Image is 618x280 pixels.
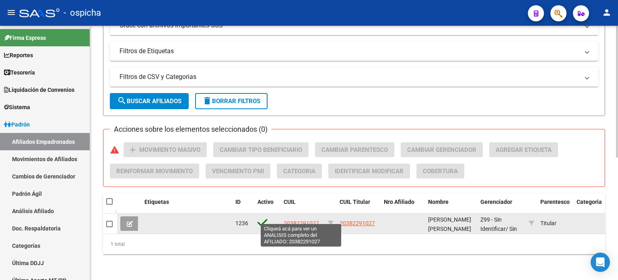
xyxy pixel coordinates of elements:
button: Cambiar Tipo Beneficiario [213,142,309,157]
span: Agregar Etiqueta [496,146,552,153]
datatable-header-cell: Nro Afiliado [381,193,425,220]
span: Categoria [577,199,602,205]
button: Borrar Filtros [195,93,268,109]
mat-icon: delete [202,96,212,106]
datatable-header-cell: Gerenciador [477,193,525,220]
datatable-header-cell: ID [232,193,254,220]
span: Padrón [4,120,30,129]
span: 1236 [235,220,248,226]
datatable-header-cell: Activo [254,193,280,220]
button: Cobertura [416,164,464,178]
button: Agregar Etiqueta [489,142,558,157]
div: 1 total [103,234,605,254]
button: Vencimiento PMI [206,164,270,178]
datatable-header-cell: CUIL [280,193,325,220]
span: Buscar Afiliados [117,97,181,105]
mat-icon: warning [110,145,119,155]
span: Parentesco [540,199,570,205]
datatable-header-cell: CUIL Titular [336,193,381,220]
span: [PERSON_NAME] [PERSON_NAME] [428,216,471,232]
span: - ospicha [64,4,101,22]
datatable-header-cell: Nombre [425,193,477,220]
datatable-header-cell: Categoria [573,193,606,220]
mat-icon: search [117,96,127,106]
span: CUIL [284,199,296,205]
span: Z99 - Sin Identificar [480,216,506,232]
span: ID [235,199,241,205]
button: Cambiar Parentesco [315,142,394,157]
span: Activo [257,199,274,205]
span: Cobertura [423,168,458,175]
span: Liquidación de Convenios [4,85,74,94]
mat-panel-title: Filtros de CSV y Categorias [119,73,579,81]
span: Sistema [4,103,30,112]
span: Etiquetas [144,199,169,205]
mat-expansion-panel-header: Filtros de Etiquetas [110,41,598,61]
span: Cambiar Parentesco [321,146,388,153]
span: Categoria [283,168,315,175]
span: 20382291027 [284,220,319,226]
div: Open Intercom Messenger [591,253,610,272]
span: Titular [540,220,556,226]
span: Reinformar Movimiento [116,168,193,175]
span: Cambiar Gerenciador [407,146,476,153]
mat-expansion-panel-header: Filtros de CSV y Categorias [110,67,598,87]
button: Reinformar Movimiento [110,164,199,178]
span: Cambiar Tipo Beneficiario [220,146,302,153]
mat-icon: menu [6,8,16,17]
mat-icon: add [128,145,138,155]
span: Nombre [428,199,449,205]
button: Categoria [277,164,322,178]
span: Movimiento Masivo [139,146,200,153]
button: Buscar Afiliados [110,93,189,109]
button: Movimiento Masivo [124,142,207,157]
span: Firma Express [4,33,46,42]
datatable-header-cell: Parentesco [537,193,573,220]
mat-icon: person [602,8,612,17]
span: CUIL Titular [340,199,370,205]
span: Identificar Modificar [335,168,404,175]
span: Gerenciador [480,199,512,205]
span: Reportes [4,51,33,60]
h3: Acciones sobre los elementos seleccionados (0) [110,124,272,135]
button: Cambiar Gerenciador [401,142,483,157]
span: Tesorería [4,68,35,77]
datatable-header-cell: Etiquetas [141,193,232,220]
span: Borrar Filtros [202,97,260,105]
button: Identificar Modificar [328,164,410,178]
span: Nro Afiliado [384,199,414,205]
span: Vencimiento PMI [212,168,264,175]
span: 20382291027 [340,220,375,226]
mat-panel-title: Filtros de Etiquetas [119,47,579,56]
